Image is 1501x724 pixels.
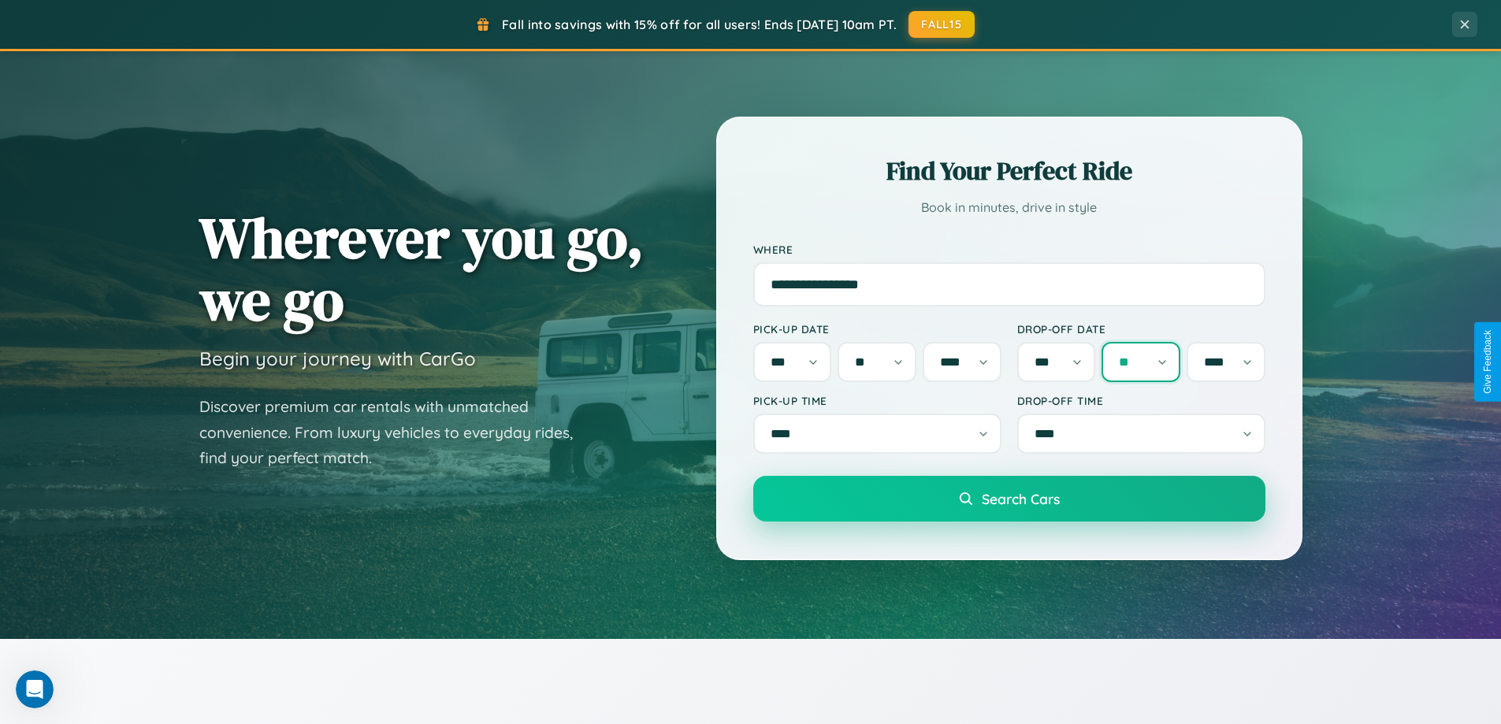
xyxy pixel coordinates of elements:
[753,196,1265,219] p: Book in minutes, drive in style
[982,490,1060,507] span: Search Cars
[1482,330,1493,394] div: Give Feedback
[753,476,1265,522] button: Search Cars
[199,394,593,471] p: Discover premium car rentals with unmatched convenience. From luxury vehicles to everyday rides, ...
[753,322,1001,336] label: Pick-up Date
[199,347,476,370] h3: Begin your journey with CarGo
[1017,394,1265,407] label: Drop-off Time
[753,243,1265,256] label: Where
[1017,322,1265,336] label: Drop-off Date
[199,206,644,331] h1: Wherever you go, we go
[908,11,975,38] button: FALL15
[753,394,1001,407] label: Pick-up Time
[502,17,897,32] span: Fall into savings with 15% off for all users! Ends [DATE] 10am PT.
[16,670,54,708] iframe: Intercom live chat
[753,154,1265,188] h2: Find Your Perfect Ride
